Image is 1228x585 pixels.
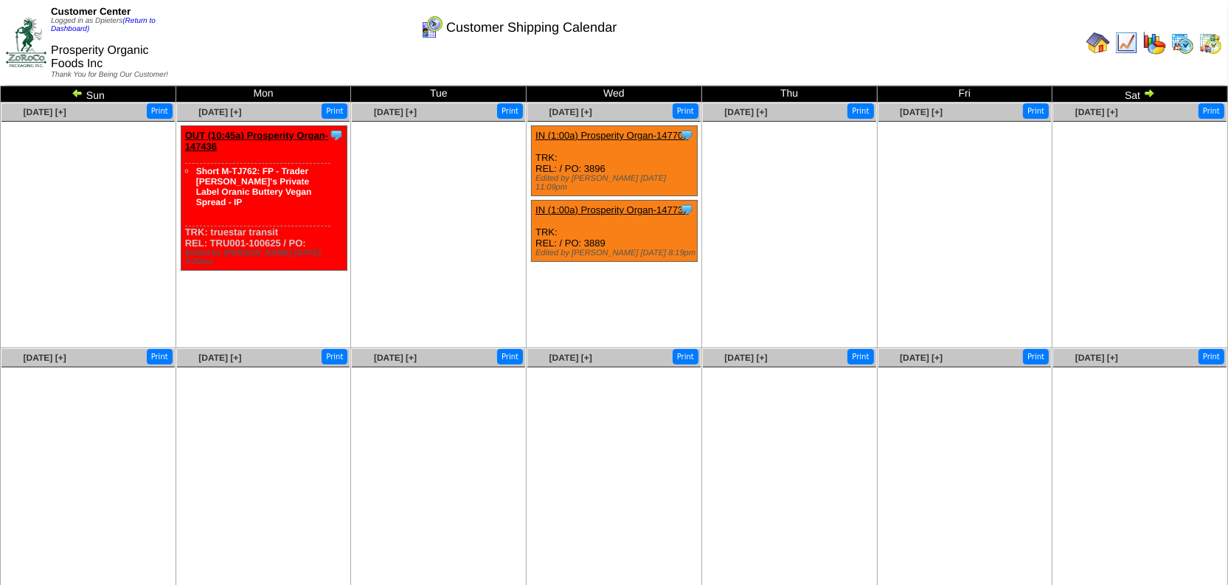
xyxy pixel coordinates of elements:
a: [DATE] [+] [374,353,417,363]
span: Customer Center [51,6,131,17]
td: Thu [701,86,877,103]
a: IN (1:00a) Prosperity Organ-147731 [535,204,688,215]
a: IN (1:00a) Prosperity Organ-147708 [535,130,688,141]
img: line_graph.gif [1114,31,1138,55]
a: [DATE] [+] [900,107,943,117]
a: Short M-TJ762: FP - Trader [PERSON_NAME]'s Private Label Oranic Buttery Vegan Spread - IP [196,166,312,207]
img: calendarcustomer.gif [420,15,443,39]
img: calendarinout.gif [1198,31,1222,55]
span: Customer Shipping Calendar [446,20,617,35]
button: Print [497,103,523,119]
a: [DATE] [+] [724,353,767,363]
a: OUT (10:45a) Prosperity Organ-147436 [185,130,328,152]
div: Edited by [PERSON_NAME] [DATE] 11:09pm [535,174,697,192]
a: [DATE] [+] [1075,107,1118,117]
a: [DATE] [+] [198,107,241,117]
img: home.gif [1086,31,1110,55]
a: (Return to Dashboard) [51,17,156,33]
img: graph.gif [1142,31,1166,55]
span: Thank You for Being Our Customer! [51,71,168,79]
button: Print [1023,103,1049,119]
td: Fri [877,86,1052,103]
button: Print [147,349,173,364]
img: Tooltip [679,202,694,217]
img: arrowleft.gif [72,87,83,99]
img: arrowright.gif [1143,87,1155,99]
a: [DATE] [+] [549,353,592,363]
a: [DATE] [+] [374,107,417,117]
button: Print [1198,103,1224,119]
td: Sun [1,86,176,103]
button: Print [1023,349,1049,364]
td: Sat [1052,86,1228,103]
div: Edited by [PERSON_NAME] [DATE] 5:29pm [185,249,347,266]
td: Wed [527,86,702,103]
button: Print [322,349,347,364]
img: calendarprod.gif [1170,31,1194,55]
a: [DATE] [+] [24,107,66,117]
div: Edited by [PERSON_NAME] [DATE] 8:19pm [535,249,697,257]
div: TRK: REL: / PO: 3896 [532,126,698,196]
a: [DATE] [+] [549,107,592,117]
div: TRK: truestar transit REL: TRU001-100625 / PO: [181,126,347,271]
a: [DATE] [+] [724,107,767,117]
span: Logged in as Dpieters [51,17,156,33]
button: Print [673,349,698,364]
div: TRK: REL: / PO: 3889 [532,201,698,262]
a: [DATE] [+] [900,353,943,363]
img: Tooltip [329,128,344,142]
button: Print [673,103,698,119]
td: Tue [351,86,527,103]
button: Print [147,103,173,119]
img: Tooltip [679,128,694,142]
td: Mon [176,86,351,103]
a: [DATE] [+] [1075,353,1118,363]
button: Print [322,103,347,119]
a: [DATE] [+] [24,353,66,363]
button: Print [497,349,523,364]
img: ZoRoCo_Logo(Green%26Foil)%20jpg.webp [6,18,46,67]
button: Print [847,349,873,364]
span: Prosperity Organic Foods Inc [51,44,149,70]
a: [DATE] [+] [198,353,241,363]
button: Print [1198,349,1224,364]
button: Print [847,103,873,119]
